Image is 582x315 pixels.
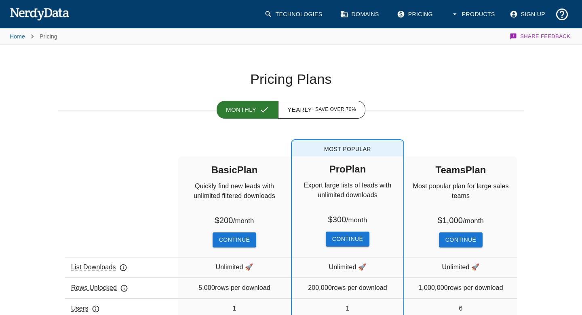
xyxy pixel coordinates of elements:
span: Save over 70% [315,106,356,114]
div: Unlimited 🚀 [404,257,517,277]
h5: Basic Plan [211,157,258,181]
h5: Pro Plan [329,156,366,181]
h6: $ 1,000 [438,214,484,226]
div: 5,000 rows per download [178,277,291,298]
h5: Teams Plan [436,157,486,181]
a: Sign Up [505,4,552,25]
small: / month [463,217,484,225]
span: Most Popular [292,140,403,156]
button: Products [446,4,502,25]
div: 1,000,000 rows per download [404,277,517,298]
div: Unlimited 🚀 [292,257,403,277]
button: Continue [439,232,483,247]
p: Users [71,304,100,313]
small: / month [233,217,254,225]
button: Share Feedback [508,28,572,45]
button: Continue [326,232,369,247]
button: Monthly [217,101,278,119]
p: Most popular plan for large sales teams [404,181,517,214]
p: Export large lists of leads with unlimited downloads [292,181,403,213]
p: Rows Unlocked [71,283,128,293]
p: List Downloads [71,262,127,272]
button: Continue [213,232,256,247]
button: Yearly Save over 70% [278,101,365,119]
p: Pricing [40,32,57,40]
a: Domains [335,4,386,25]
h6: $ 300 [328,213,367,225]
a: Pricing [392,4,439,25]
h6: $ 200 [215,214,254,226]
small: / month [346,216,367,224]
button: Support and Documentation [552,4,572,25]
h1: Pricing Plans [58,71,524,88]
nav: breadcrumb [10,28,57,45]
div: Unlimited 🚀 [178,257,291,277]
img: NerdyData.com [10,6,69,22]
p: Quickly find new leads with unlimited filtered downloads [178,181,291,214]
a: Technologies [259,4,329,25]
a: Home [10,33,25,40]
div: 200,000 rows per download [292,277,403,298]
